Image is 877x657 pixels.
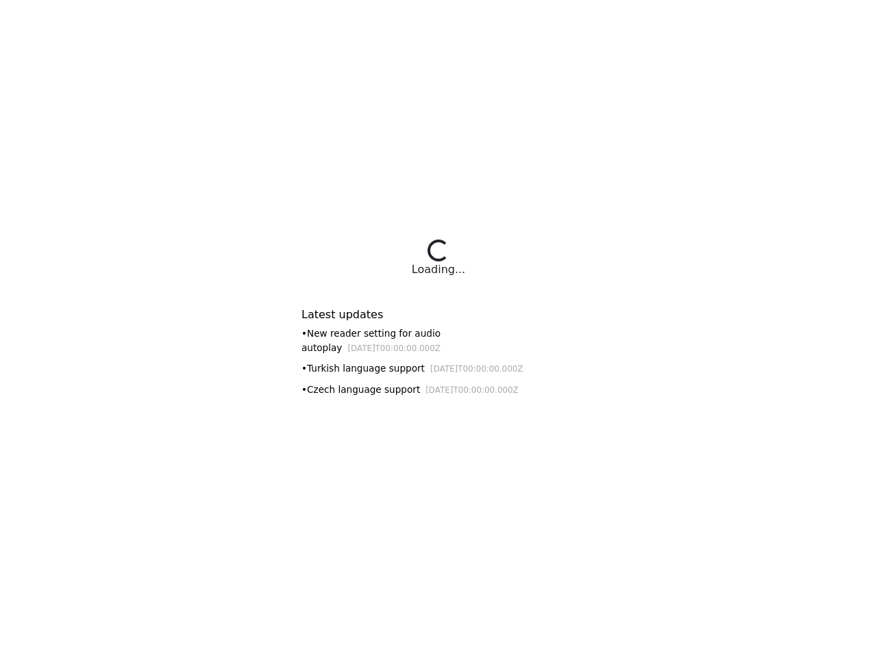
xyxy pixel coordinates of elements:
small: [DATE]T00:00:00.000Z [347,344,441,353]
div: • Czech language support [301,383,576,397]
div: • New reader setting for audio autoplay [301,326,576,355]
div: • Turkish language support [301,361,576,376]
small: [DATE]T00:00:00.000Z [425,385,519,395]
small: [DATE]T00:00:00.000Z [430,364,523,374]
h6: Latest updates [301,308,576,321]
div: Loading... [412,261,465,278]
